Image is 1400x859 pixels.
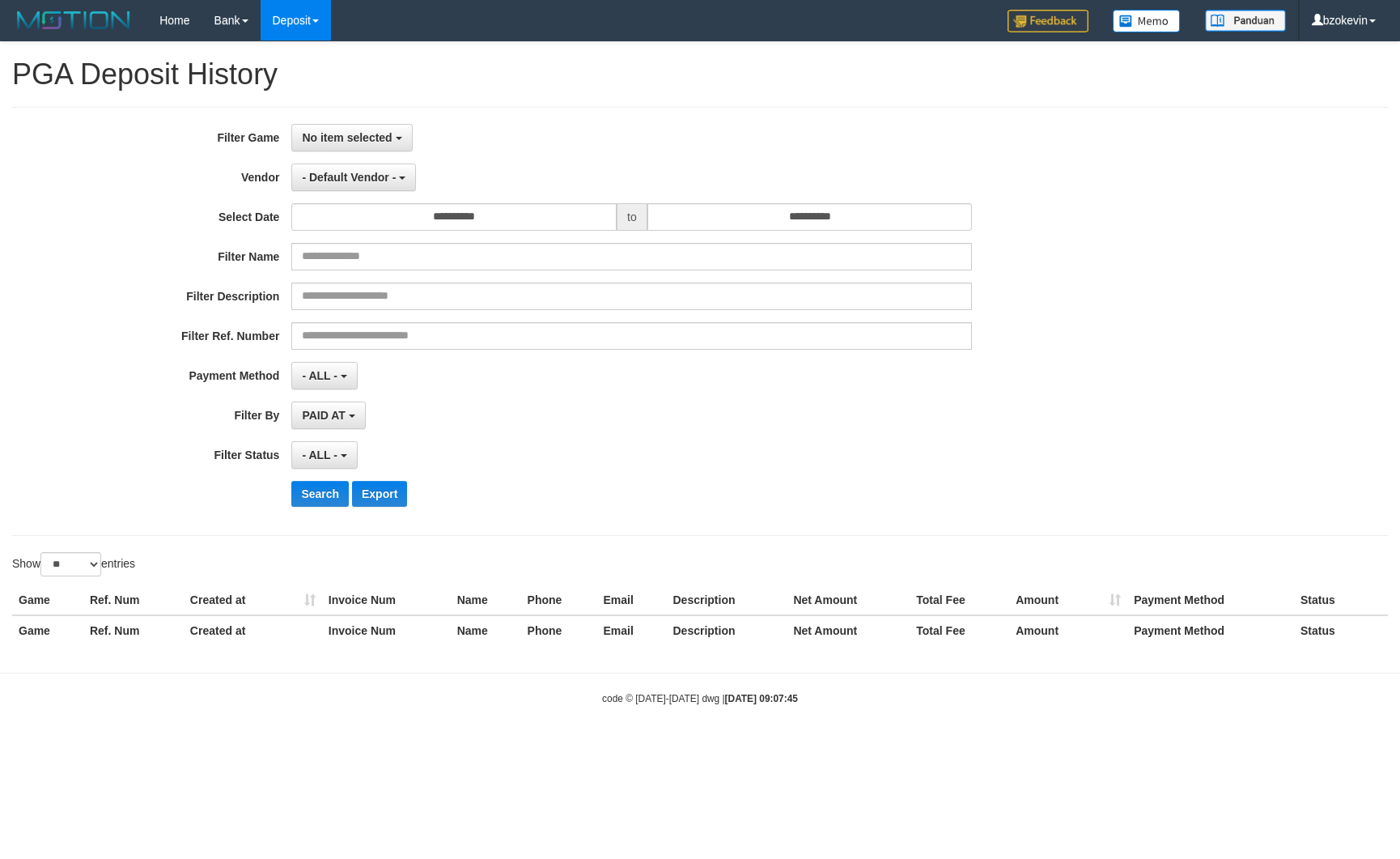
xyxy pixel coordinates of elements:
[1127,615,1294,645] th: Payment Method
[291,402,365,429] button: PAID AT
[725,693,798,704] strong: [DATE] 09:07:45
[521,615,597,645] th: Phone
[1009,585,1127,615] th: Amount
[787,615,910,645] th: Net Amount
[83,615,184,645] th: Ref. Num
[302,369,337,382] span: - ALL -
[602,693,798,704] small: code © [DATE]-[DATE] dwg |
[1294,585,1388,615] th: Status
[597,615,667,645] th: Email
[666,585,787,615] th: Description
[1009,615,1127,645] th: Amount
[910,615,1009,645] th: Total Fee
[291,164,416,191] button: - Default Vendor -
[1127,585,1294,615] th: Payment Method
[451,615,521,645] th: Name
[322,615,451,645] th: Invoice Num
[12,552,135,576] label: Show entries
[1113,10,1181,32] img: Button%20Memo.svg
[184,585,322,615] th: Created at
[291,362,357,389] button: - ALL -
[302,171,396,184] span: - Default Vendor -
[787,585,910,615] th: Net Amount
[12,8,135,32] img: MOTION_logo.png
[666,615,787,645] th: Description
[617,203,647,231] span: to
[291,124,412,151] button: No item selected
[83,585,184,615] th: Ref. Num
[12,615,83,645] th: Game
[352,481,407,507] button: Export
[291,481,349,507] button: Search
[184,615,322,645] th: Created at
[451,585,521,615] th: Name
[12,58,1388,91] h1: PGA Deposit History
[40,552,101,576] select: Showentries
[1205,10,1286,32] img: panduan.png
[12,585,83,615] th: Game
[1008,10,1088,32] img: Feedback.jpg
[302,409,345,422] span: PAID AT
[597,585,667,615] th: Email
[302,131,392,144] span: No item selected
[1294,615,1388,645] th: Status
[291,441,357,469] button: - ALL -
[302,449,337,461] span: - ALL -
[910,585,1009,615] th: Total Fee
[521,585,597,615] th: Phone
[322,585,451,615] th: Invoice Num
